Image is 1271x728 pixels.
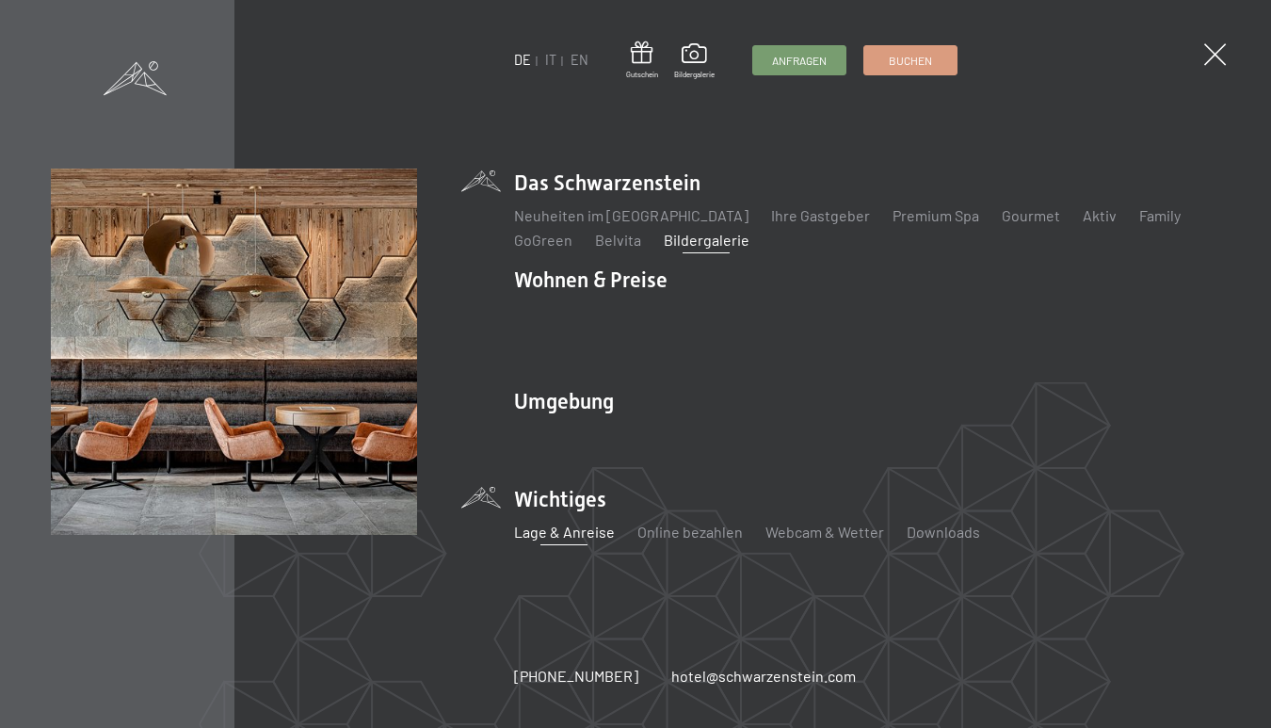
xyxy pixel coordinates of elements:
[1002,206,1060,224] a: Gourmet
[864,46,957,74] a: Buchen
[514,52,531,68] a: DE
[51,169,417,535] img: Wellnesshotels - Bar - Spieltische - Kinderunterhaltung
[674,43,715,79] a: Bildergalerie
[637,523,743,541] a: Online bezahlen
[907,523,980,541] a: Downloads
[765,523,884,541] a: Webcam & Wetter
[771,206,870,224] a: Ihre Gastgeber
[595,231,641,249] a: Belvita
[545,52,556,68] a: IT
[514,666,638,687] a: [PHONE_NUMBER]
[514,523,615,541] a: Lage & Anreise
[514,667,638,685] span: [PHONE_NUMBER]
[571,52,588,68] a: EN
[664,231,749,249] a: Bildergalerie
[893,206,979,224] a: Premium Spa
[753,46,845,74] a: Anfragen
[772,53,827,69] span: Anfragen
[1139,206,1181,224] a: Family
[514,206,748,224] a: Neuheiten im [GEOGRAPHIC_DATA]
[514,231,572,249] a: GoGreen
[626,41,658,80] a: Gutschein
[626,70,658,80] span: Gutschein
[674,70,715,80] span: Bildergalerie
[1083,206,1117,224] a: Aktiv
[671,666,856,687] a: hotel@schwarzenstein.com
[889,53,932,69] span: Buchen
